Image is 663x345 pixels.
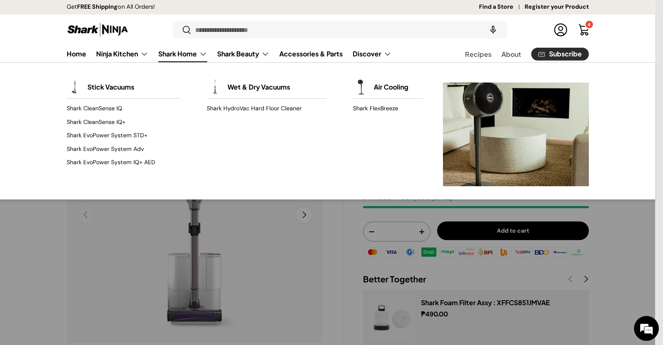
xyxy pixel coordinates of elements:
a: Register your Product [525,2,589,12]
a: Recipes [465,46,491,62]
p: Get on All Orders! [67,2,155,12]
strong: FREE Shipping [77,3,118,10]
summary: Ninja Kitchen [91,46,153,62]
summary: Shark Home [153,46,212,62]
span: Subscribe [549,51,582,57]
a: Accessories & Parts [279,46,343,62]
a: About [501,46,521,62]
a: Subscribe [531,48,589,61]
textarea: Type your message and hit 'Enter' [4,226,158,255]
span: We're online! [48,104,114,188]
summary: Discover [348,46,397,62]
nav: Secondary [445,46,589,62]
speech-search-button: Search by voice [480,21,506,39]
div: Minimize live chat window [136,4,156,24]
a: Home [67,46,86,62]
a: Find a Store [479,2,525,12]
img: Shark Ninja Philippines [67,22,129,38]
nav: Primary [67,46,392,62]
span: 4 [588,22,590,27]
div: Chat with us now [43,46,139,57]
summary: Shark Beauty [212,46,274,62]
